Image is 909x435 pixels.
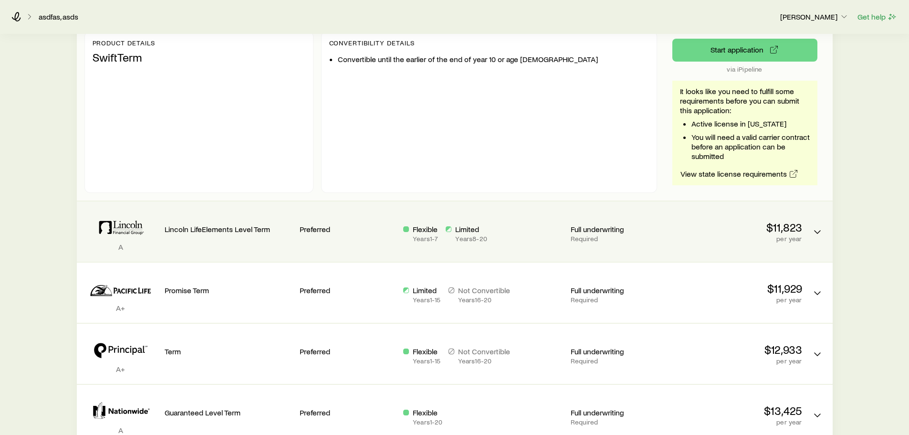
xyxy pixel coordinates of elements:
p: Guaranteed Level Term [165,408,293,417]
p: Limited [413,286,440,295]
p: Required [571,418,667,426]
p: per year [674,296,802,304]
p: Required [571,296,667,304]
p: Full underwriting [571,347,667,356]
p: Years 16 - 20 [458,296,510,304]
p: Term [165,347,293,356]
p: Limited [455,224,487,234]
li: Active license in [US_STATE] [691,119,810,128]
p: A+ [84,364,157,374]
button: [PERSON_NAME] [780,11,849,23]
p: A [84,425,157,435]
p: per year [674,418,802,426]
p: Full underwriting [571,286,667,295]
p: Required [571,235,667,243]
p: A [84,242,157,252]
p: Full underwriting [571,224,667,234]
p: [PERSON_NAME] [780,12,849,21]
p: Not Convertible [458,286,510,295]
p: Preferred [300,408,396,417]
p: Years 1 - 20 [413,418,442,426]
p: Years 1 - 15 [413,357,440,365]
p: $12,933 [674,343,802,356]
a: View state license requirements [680,169,799,180]
li: You will need a valid carrier contract before an application can be submitted [691,132,810,161]
p: It looks like you need to fulfill some requirements before you can submit this application: [680,86,810,115]
p: Convertibility Details [329,39,649,47]
p: Promise Term [165,286,293,295]
p: Years 16 - 20 [458,357,510,365]
p: Years 1 - 15 [413,296,440,304]
p: Full underwriting [571,408,667,417]
button: Get help [857,11,898,22]
p: $11,823 [674,221,802,234]
p: Required [571,357,667,365]
p: Product details [93,39,305,47]
p: per year [674,235,802,243]
p: Years 8 - 20 [455,235,487,243]
p: $13,425 [674,404,802,417]
p: Lincoln LifeElements Level Term [165,224,293,234]
p: A+ [84,303,157,313]
p: per year [674,357,802,365]
button: via iPipeline [672,39,817,62]
p: Years 1 - 7 [413,235,438,243]
p: Preferred [300,224,396,234]
p: SwiftTerm [93,51,305,64]
p: Not Convertible [458,347,510,356]
p: Flexible [413,347,440,356]
p: via iPipeline [672,65,817,73]
p: Flexible [413,408,442,417]
p: Preferred [300,347,396,356]
p: $11,929 [674,282,802,295]
p: Flexible [413,224,438,234]
a: asdfas, asds [38,12,79,21]
p: Preferred [300,286,396,295]
li: Convertible until the earlier of the end of year 10 or age [DEMOGRAPHIC_DATA] [338,54,649,64]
